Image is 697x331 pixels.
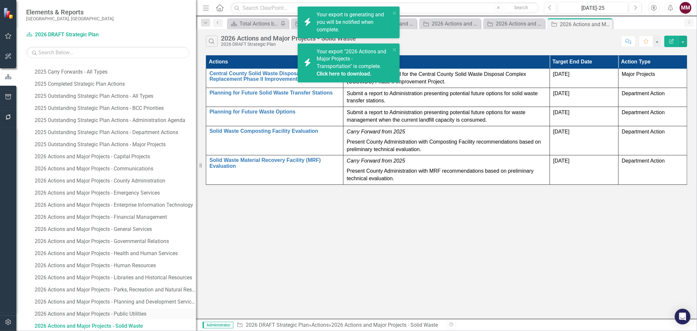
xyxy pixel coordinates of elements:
a: Planning for Future Solid Waste Transfer Stations [209,90,340,96]
div: Your export is generating and you will be notified when complete. [317,11,390,34]
div: 2026 Actions and Major Projects - Health and Human Services [35,251,196,256]
a: 2026 Actions and Major Projects - Health and Human Services [33,248,196,259]
td: Double-Click to Edit Right Click for Context Menu [206,88,343,107]
td: Double-Click to Edit [618,107,687,126]
span: [DATE] [553,129,570,134]
a: 2025 Completed Strategic Plan Actions [33,79,196,89]
div: 2025 Outstanding Strategic Plan Actions - Administration Agenda [35,117,196,123]
div: 2026 Actions and Major Projects - Solid Waste [35,323,196,329]
a: 2026 Actions and Major Projects - Planning and Development Services [33,297,196,307]
td: Double-Click to Edit [343,155,550,185]
a: 2025 Outstanding Strategic Plan Actions - Administration Agenda [33,115,196,126]
span: Department Action [622,158,665,164]
td: Double-Click to Edit [550,68,618,88]
div: 2025 Carry Forwards - All Types [35,69,196,75]
button: close [392,9,397,17]
div: » » [237,322,442,329]
div: 2026 Actions and Major Projects - General Services [35,226,196,232]
td: Double-Click to Edit [550,155,618,185]
div: 2026 Actions and Major Projects - Transportation [432,20,479,28]
td: Double-Click to Edit [343,68,550,88]
td: Double-Click to Edit [343,107,550,126]
a: Actions [311,322,329,328]
div: [DATE]-25 [560,4,625,12]
td: Double-Click to Edit Right Click for Context Menu [206,68,343,88]
img: ClearPoint Strategy [3,7,15,19]
div: 2026 Actions and Major Projects - Governmental Relations [35,238,196,244]
div: 2025 Completed Strategic Plan Actions [35,81,196,87]
a: 2026 Actions and Major Projects - County Administration [33,176,196,186]
a: 2026 Actions and Major Projects - Libraries and Historical Resources [33,272,196,283]
span: Elements & Reports [26,8,114,16]
a: 2025 Outstanding Strategic Plan Actions - Department Actions [33,127,196,138]
a: 2025 Outstanding Strategic Plan Actions - BCC Priorities [33,103,196,113]
td: Double-Click to Edit [618,68,687,88]
p: Issue notice to proceed for the Central County Solid Waste Disposal Complex (CCSWDC) Phase II Imp... [347,71,546,86]
a: Solid Waste Composting Facility Evaluation [209,128,340,134]
div: 2025 Outstanding Strategic Plan Actions - BCC Priorities [35,105,196,111]
td: Double-Click to Edit Right Click for Context Menu [206,126,343,155]
p: Submit a report to Administration presenting potential future options for waste management when t... [347,109,546,124]
div: 2026 Actions and Major Projects - Communications [35,166,196,172]
a: 2026 Actions and Major Projects - Human Resources [33,260,196,271]
a: 2026 Actions and Major Projects - Financial Management [33,212,196,222]
a: Click here to download. [317,71,372,77]
em: Carry Forward from 2025 [347,158,405,164]
div: 2026 Actions and Major Projects - Public Utilities [35,311,196,317]
a: 2026 Actions and Major Projects - UF/IFAS Extension and Sustainability [293,20,351,28]
div: 2025 Outstanding Strategic Plan Actions - Department Actions [35,130,196,135]
a: 2026 DRAFT Strategic Plan [26,31,108,39]
a: 2025 Carry Forwards - All Types [33,67,196,77]
button: MM [680,2,691,14]
div: 2026 Actions and Major Projects - Solid Waste [221,35,356,42]
span: [DATE] [553,91,570,96]
span: [DATE] [553,158,570,164]
span: Department Action [622,129,665,134]
td: Double-Click to Edit [550,107,618,126]
button: close [392,46,397,54]
div: 2025 Outstanding Strategic Plan Actions - All Types [35,93,196,99]
div: 2025 Outstanding Strategic Plan Actions - Major Projects [35,142,196,148]
input: Search ClearPoint... [230,2,539,14]
div: 2026 Actions and Major Projects - Solid Waste [331,322,438,328]
div: 2026 DRAFT Strategic Plan [221,42,356,47]
span: Department Action [622,110,665,115]
a: 2026 Actions and Major Projects - Communications [33,164,196,174]
span: Search [514,5,528,10]
p: Present County Administration with Composting Facility recommendations based on preliminary techn... [347,137,546,153]
td: Double-Click to Edit [550,126,618,155]
a: 2026 Actions and Major Projects - Capital Projects [33,151,196,162]
a: Total Actions by Type [229,20,279,28]
div: 2026 Actions and Major Projects - Stormwater [496,20,543,28]
td: Double-Click to Edit Right Click for Context Menu [206,107,343,126]
div: 2026 Actions and Major Projects - Capital Projects [35,154,196,160]
input: Search Below... [26,47,190,58]
span: Your export "2026 Actions and Major Projects - Transportation" is complete. [317,48,389,78]
p: Submit a report to Administration presenting potential future options for solid waste transfer st... [347,90,546,105]
td: Double-Click to Edit [343,88,550,107]
a: 2026 Actions and Major Projects - Emergency Services [33,188,196,198]
td: Double-Click to Edit [550,88,618,107]
a: Central County Solid Waste Disposal Complex Scale Replacement Phase II Improvement [209,71,340,82]
td: Double-Click to Edit [618,126,687,155]
div: 2026 Actions and Major Projects - Planning and Development Services [35,299,196,305]
div: 2026 Actions and Major Projects - Libraries and Historical Resources [35,275,196,281]
a: Solid Waste Material Recovery Facility (MRF) Evaluation [209,157,340,169]
span: [DATE] [553,71,570,77]
div: 2026 Actions and Major Projects - Emergency Services [35,190,196,196]
a: 2026 Actions and Major Projects - Parks, Recreation and Natural Resources [33,285,196,295]
a: 2026 Actions and Major Projects - Public Utilities [33,309,196,319]
div: Open Intercom Messenger [675,309,690,324]
span: Major Projects [622,71,655,77]
span: Administrator [203,322,233,328]
a: 2026 DRAFT Strategic Plan [246,322,309,328]
td: Double-Click to Edit [618,88,687,107]
td: Double-Click to Edit Right Click for Context Menu [206,155,343,185]
a: 2026 Actions and Major Projects - Enterprise Information Technology [33,200,196,210]
span: [DATE] [553,110,570,115]
div: Total Actions by Type [240,20,279,28]
em: Carry Forward from 2025 [347,129,405,134]
div: 2026 Actions and Major Projects - Enterprise Information Technology [35,202,196,208]
button: Search [505,3,538,12]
